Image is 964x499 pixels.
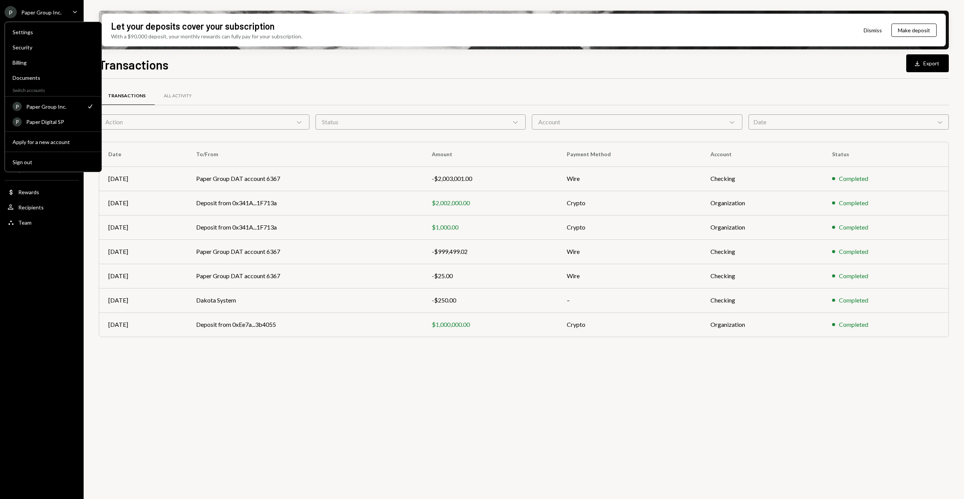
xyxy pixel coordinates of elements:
td: Checking [701,239,823,264]
a: Rewards [5,185,79,199]
a: All Activity [155,86,201,106]
td: Checking [701,264,823,288]
div: Paper Group Inc. [26,103,82,110]
div: Date [748,114,949,130]
div: P [5,6,17,18]
div: Account [532,114,742,130]
div: Completed [839,247,868,256]
td: Crypto [558,215,701,239]
a: Team [5,215,79,229]
div: Paper Digital SP [26,119,94,125]
div: Documents [13,74,94,81]
div: Action [99,114,309,130]
div: Security [13,44,94,51]
a: Settings [8,25,98,39]
td: Deposit from 0x341A...1F713a [187,215,423,239]
td: Checking [701,166,823,191]
div: -$250.00 [432,296,549,305]
div: [DATE] [108,174,178,183]
div: [DATE] [108,271,178,280]
div: Completed [839,198,868,208]
td: Deposit from 0x341A...1F713a [187,191,423,215]
div: [DATE] [108,320,178,329]
div: -$25.00 [432,271,549,280]
div: [DATE] [108,296,178,305]
th: Account [701,142,823,166]
button: Dismiss [854,21,891,39]
td: Organization [701,215,823,239]
th: To/From [187,142,423,166]
td: – [558,288,701,312]
div: -$2,003,001.00 [432,174,549,183]
div: [DATE] [108,198,178,208]
a: PPaper Digital SP [8,115,98,128]
div: Completed [839,223,868,232]
th: Payment Method [558,142,701,166]
a: Recipients [5,200,79,214]
div: Recipients [18,204,44,211]
button: Make deposit [891,24,937,37]
div: Billing [13,59,94,66]
div: With a $90,000 deposit, your monthly rewards can fully pay for your subscription. [111,32,302,40]
div: Transactions [108,93,146,99]
div: [DATE] [108,247,178,256]
td: Wire [558,166,701,191]
a: Billing [8,55,98,69]
td: Organization [701,312,823,337]
td: Wire [558,239,701,264]
th: Amount [423,142,558,166]
a: Documents [8,71,98,84]
div: Sign out [13,159,94,165]
div: Rewards [18,189,39,195]
div: $1,000.00 [432,223,549,232]
div: -$999,499.02 [432,247,549,256]
td: Paper Group DAT account 6367 [187,264,423,288]
td: Crypto [558,312,701,337]
div: $1,000,000.00 [432,320,549,329]
button: Export [906,54,949,72]
button: Sign out [8,155,98,169]
a: Security [8,40,98,54]
div: Apply for a new account [13,139,94,145]
div: Status [316,114,526,130]
td: Checking [701,288,823,312]
div: Completed [839,296,868,305]
div: Completed [839,271,868,280]
div: Settings [13,29,94,35]
div: Team [18,219,32,226]
td: Paper Group DAT account 6367 [187,166,423,191]
td: Paper Group DAT account 6367 [187,239,423,264]
div: Paper Group Inc. [21,9,62,16]
td: Deposit from 0xEe7a...3b4055 [187,312,423,337]
a: Transactions [99,86,155,106]
div: $2,002,000.00 [432,198,549,208]
div: Completed [839,174,868,183]
div: P [13,117,22,127]
button: Apply for a new account [8,135,98,149]
td: Dakota System [187,288,423,312]
td: Organization [701,191,823,215]
div: Let your deposits cover your subscription [111,20,274,32]
th: Date [99,142,187,166]
h1: Transactions [99,57,168,72]
div: All Activity [164,93,192,99]
div: [DATE] [108,223,178,232]
div: Completed [839,320,868,329]
td: Wire [558,264,701,288]
div: P [13,102,22,111]
div: Switch accounts [5,86,101,93]
td: Crypto [558,191,701,215]
th: Status [823,142,948,166]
